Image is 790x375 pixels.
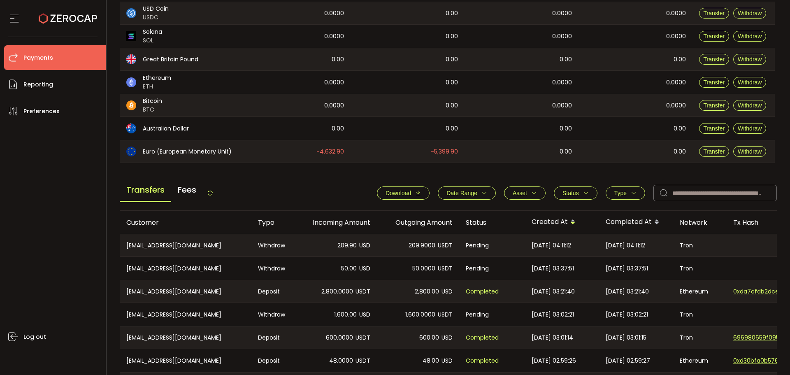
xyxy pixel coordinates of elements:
[552,101,572,110] span: 0.0000
[377,186,430,200] button: Download
[143,5,169,13] span: USD Coin
[699,146,730,157] button: Transfer
[143,124,189,133] span: Australian Dollar
[143,74,171,82] span: Ethereum
[466,333,499,342] span: Completed
[412,264,435,273] span: 50.0000
[126,100,136,110] img: btc_portfolio.svg
[446,101,458,110] span: 0.00
[143,82,171,91] span: ETH
[552,9,572,18] span: 0.0000
[673,303,727,326] div: Tron
[326,333,353,342] span: 600.0000
[409,241,435,250] span: 209.9000
[126,77,136,87] img: eth_portfolio.svg
[251,257,295,280] div: Withdraw
[606,186,645,200] button: Type
[143,13,169,22] span: USDC
[355,356,370,366] span: USDT
[674,55,686,64] span: 0.00
[466,287,499,296] span: Completed
[606,241,645,250] span: [DATE] 04:11:12
[143,28,162,36] span: Solana
[120,179,171,202] span: Transfers
[733,77,766,88] button: Withdraw
[446,9,458,18] span: 0.00
[295,218,377,227] div: Incoming Amount
[126,54,136,64] img: gbp_portfolio.svg
[446,78,458,87] span: 0.00
[738,10,762,16] span: Withdraw
[143,97,162,105] span: Bitcoin
[126,8,136,18] img: usdc_portfolio.svg
[532,287,575,296] span: [DATE] 03:21:40
[143,55,198,64] span: Great Britain Pound
[329,356,353,366] span: 48.0000
[251,218,295,227] div: Type
[532,241,571,250] span: [DATE] 04:11:12
[251,303,295,326] div: Withdraw
[673,349,727,372] div: Ethereum
[614,190,627,196] span: Type
[733,8,766,19] button: Withdraw
[324,9,344,18] span: 0.0000
[733,146,766,157] button: Withdraw
[324,101,344,110] span: 0.0000
[251,326,295,349] div: Deposit
[552,32,572,41] span: 0.0000
[143,147,232,156] span: Euro (European Monetary Unit)
[316,147,344,156] span: -4,632.90
[120,257,251,280] div: [EMAIL_ADDRESS][DOMAIN_NAME]
[560,55,572,64] span: 0.00
[431,147,458,156] span: -5,399.90
[466,356,499,366] span: Completed
[704,56,725,63] span: Transfer
[699,77,730,88] button: Transfer
[143,36,162,45] span: SOL
[504,186,546,200] button: Asset
[126,123,136,133] img: aud_portfolio.svg
[673,218,727,227] div: Network
[552,78,572,87] span: 0.0000
[324,78,344,87] span: 0.0000
[251,234,295,256] div: Withdraw
[560,124,572,133] span: 0.00
[23,52,53,64] span: Payments
[405,310,435,319] span: 1,600.0000
[532,264,574,273] span: [DATE] 03:37:51
[674,124,686,133] span: 0.00
[733,123,766,134] button: Withdraw
[23,105,60,117] span: Preferences
[738,125,762,132] span: Withdraw
[704,148,725,155] span: Transfer
[359,310,370,319] span: USD
[359,264,370,273] span: USD
[143,105,162,114] span: BTC
[23,331,46,343] span: Log out
[438,186,496,200] button: Date Range
[251,349,295,372] div: Deposit
[666,32,686,41] span: 0.0000
[332,55,344,64] span: 0.00
[251,280,295,303] div: Deposit
[606,333,646,342] span: [DATE] 03:01:15
[704,33,725,40] span: Transfer
[673,326,727,349] div: Tron
[120,234,251,256] div: [EMAIL_ADDRESS][DOMAIN_NAME]
[733,31,766,42] button: Withdraw
[446,55,458,64] span: 0.00
[532,333,573,342] span: [DATE] 03:01:14
[738,102,762,109] span: Withdraw
[699,8,730,19] button: Transfer
[733,54,766,65] button: Withdraw
[738,56,762,63] span: Withdraw
[704,79,725,86] span: Transfer
[23,79,53,91] span: Reporting
[666,101,686,110] span: 0.0000
[355,333,370,342] span: USDT
[738,148,762,155] span: Withdraw
[560,147,572,156] span: 0.00
[459,218,525,227] div: Status
[441,287,453,296] span: USD
[171,179,203,201] span: Fees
